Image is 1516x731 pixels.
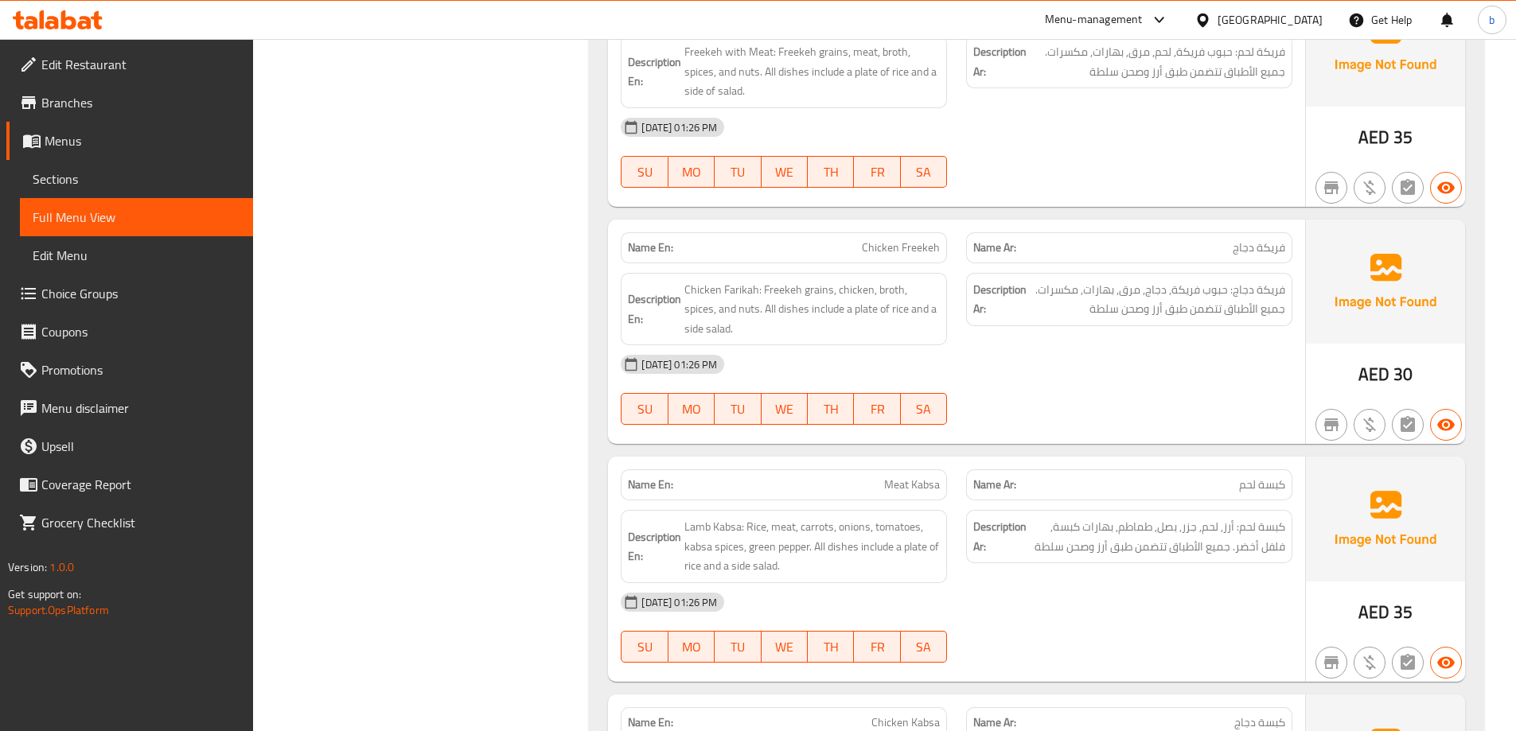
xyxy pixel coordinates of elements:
[715,156,761,188] button: TU
[8,584,81,605] span: Get support on:
[628,161,661,184] span: SU
[675,636,708,659] span: MO
[1218,11,1323,29] div: [GEOGRAPHIC_DATA]
[715,393,761,425] button: TU
[41,513,240,532] span: Grocery Checklist
[6,313,253,351] a: Coupons
[1239,476,1285,493] span: كبسة لحم
[721,398,754,421] span: TU
[628,239,673,256] strong: Name En:
[860,161,894,184] span: FR
[6,504,253,542] a: Grocery Checklist
[675,398,708,421] span: MO
[1234,714,1285,731] span: كبسة دجاج
[621,156,668,188] button: SU
[668,393,715,425] button: MO
[8,600,109,620] a: Support.OpsPlatform
[628,527,681,566] strong: Description En:
[814,161,848,184] span: TH
[1392,647,1424,679] button: Not has choices
[860,398,894,421] span: FR
[33,208,240,227] span: Full Menu View
[860,636,894,659] span: FR
[684,280,940,339] span: Chicken Farikah: Freekeh grains, chicken, broth, spices, and nuts. All dishes include a plate of ...
[635,595,723,610] span: [DATE] 01:26 PM
[621,393,668,425] button: SU
[814,398,848,421] span: TH
[6,427,253,465] a: Upsell
[973,42,1027,81] strong: Description Ar:
[621,631,668,663] button: SU
[20,236,253,274] a: Edit Menu
[628,398,661,421] span: SU
[628,476,673,493] strong: Name En:
[808,631,854,663] button: TH
[45,131,240,150] span: Menus
[973,280,1027,319] strong: Description Ar:
[721,636,754,659] span: TU
[1354,647,1385,679] button: Purchased item
[41,322,240,341] span: Coupons
[907,398,941,421] span: SA
[1358,122,1389,153] span: AED
[33,246,240,265] span: Edit Menu
[6,122,253,160] a: Menus
[41,284,240,303] span: Choice Groups
[1393,122,1413,153] span: 35
[854,393,900,425] button: FR
[20,198,253,236] a: Full Menu View
[1358,597,1389,628] span: AED
[6,389,253,427] a: Menu disclaimer
[762,393,808,425] button: WE
[1489,11,1495,29] span: b
[973,714,1016,731] strong: Name Ar:
[684,42,940,101] span: Freekeh with Meat: Freekeh grains, meat, broth, spices, and nuts. All dishes include a plate of r...
[1045,10,1143,29] div: Menu-management
[6,351,253,389] a: Promotions
[907,636,941,659] span: SA
[1233,239,1285,256] span: فريكة دجاج
[8,557,47,577] span: Version:
[41,360,240,379] span: Promotions
[1393,359,1413,390] span: 30
[854,156,900,188] button: FR
[1030,517,1285,556] span: كبسة لحم: أرز, لحم, جزر, بصل, طماطم, بهارات كبسة, فلفل أخضر. جميع الأطباق تتضمن طبق أرز وصحن سلطة
[41,55,240,74] span: Edit Restaurant
[1430,172,1462,204] button: Available
[41,437,240,456] span: Upsell
[1392,172,1424,204] button: Not has choices
[768,398,801,421] span: WE
[20,160,253,198] a: Sections
[1315,647,1347,679] button: Not branch specific item
[635,120,723,135] span: [DATE] 01:26 PM
[1030,280,1285,319] span: فريكة دجاج: حبوب فريكة, دجاج, مرق, بهارات, مكسرات. جميع الأطباق تتضمن طبق أرز وصحن سلطة
[6,45,253,84] a: Edit Restaurant
[768,161,801,184] span: WE
[628,714,673,731] strong: Name En:
[721,161,754,184] span: TU
[762,156,808,188] button: WE
[808,156,854,188] button: TH
[675,161,708,184] span: MO
[41,475,240,494] span: Coverage Report
[762,631,808,663] button: WE
[862,239,940,256] span: Chicken Freekeh
[854,631,900,663] button: FR
[973,239,1016,256] strong: Name Ar:
[901,156,947,188] button: SA
[33,169,240,189] span: Sections
[628,52,681,91] strong: Description En:
[6,465,253,504] a: Coverage Report
[1392,409,1424,441] button: Not has choices
[628,636,661,659] span: SU
[628,290,681,329] strong: Description En:
[1430,409,1462,441] button: Available
[973,476,1016,493] strong: Name Ar:
[901,393,947,425] button: SA
[715,631,761,663] button: TU
[1315,172,1347,204] button: Not branch specific item
[871,714,940,731] span: Chicken Kabsa
[41,399,240,418] span: Menu disclaimer
[1306,457,1465,581] img: Ae5nvW7+0k+MAAAAAElFTkSuQmCC
[814,636,848,659] span: TH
